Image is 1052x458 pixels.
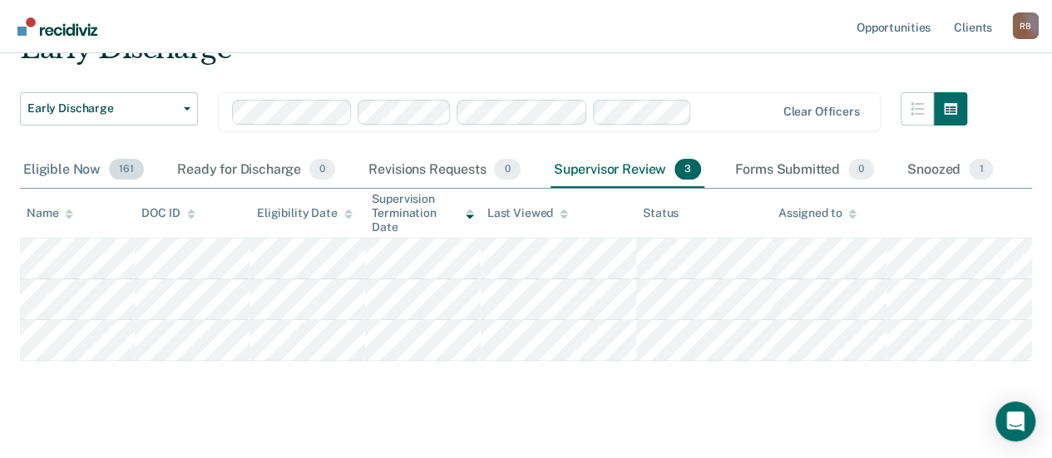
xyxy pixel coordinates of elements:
div: Revisions Requests0 [365,152,523,189]
span: 1 [969,159,993,180]
button: Early Discharge [20,92,198,126]
div: R B [1012,12,1039,39]
button: Profile dropdown button [1012,12,1039,39]
div: Assigned to [778,206,857,220]
span: Early Discharge [27,101,177,116]
div: Supervision Termination Date [372,192,473,234]
img: Recidiviz [17,17,97,36]
div: Status [643,206,679,220]
span: 0 [309,159,335,180]
span: 3 [674,159,701,180]
div: Last Viewed [487,206,568,220]
span: 0 [848,159,874,180]
div: Supervisor Review3 [551,152,705,189]
div: Name [27,206,73,220]
div: Forms Submitted0 [731,152,877,189]
span: 0 [494,159,520,180]
span: 161 [109,159,144,180]
div: Snoozed1 [904,152,996,189]
div: Clear officers [783,105,859,119]
div: Open Intercom Messenger [995,401,1035,441]
div: DOC ID [141,206,195,220]
div: Eligible Now161 [20,152,147,189]
div: Eligibility Date [257,206,353,220]
div: Early Discharge [20,32,967,79]
div: Ready for Discharge0 [174,152,338,189]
